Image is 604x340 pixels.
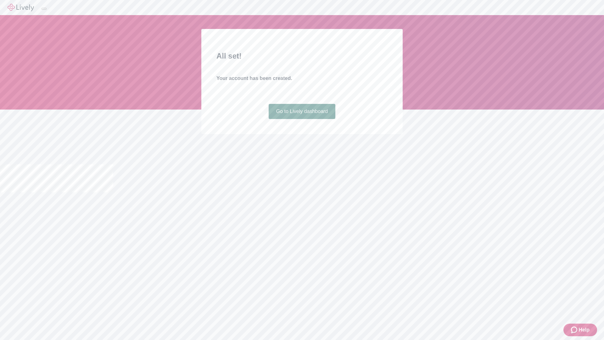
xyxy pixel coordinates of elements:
[571,326,579,334] svg: Zendesk support icon
[42,8,47,10] button: Log out
[269,104,336,119] a: Go to Lively dashboard
[216,75,388,82] h4: Your account has been created.
[563,324,597,336] button: Zendesk support iconHelp
[8,4,34,11] img: Lively
[579,326,590,334] span: Help
[216,50,388,62] h2: All set!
